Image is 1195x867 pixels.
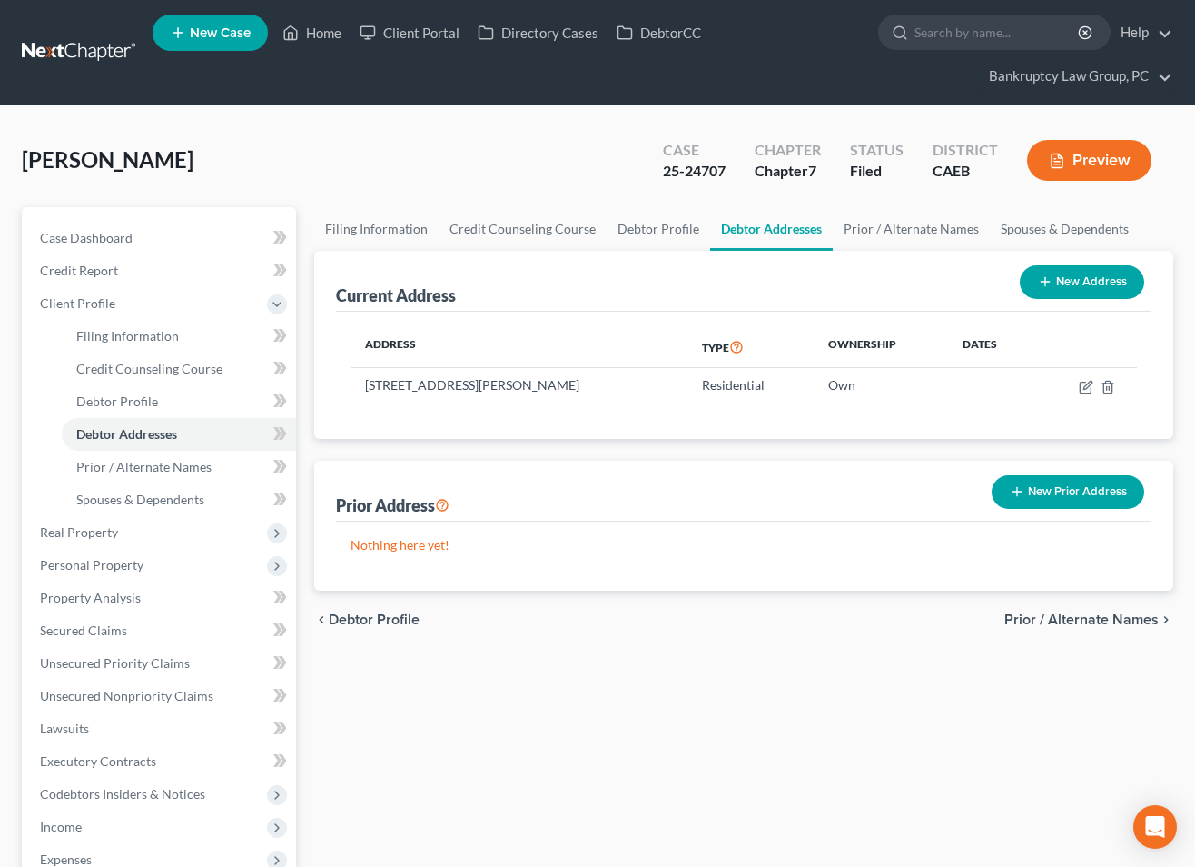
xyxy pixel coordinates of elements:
[40,623,127,638] span: Secured Claims
[62,353,296,385] a: Credit Counseling Course
[76,426,177,442] span: Debtor Addresses
[314,613,420,627] button: chevron_left Debtor Profile
[25,745,296,778] a: Executory Contracts
[351,16,469,49] a: Client Portal
[62,385,296,418] a: Debtor Profile
[1004,613,1159,627] span: Prior / Alternate Names
[40,263,118,278] span: Credit Report
[808,162,816,179] span: 7
[22,146,193,173] span: [PERSON_NAME]
[62,418,296,451] a: Debtor Addresses
[40,295,115,311] span: Client Profile
[40,688,213,703] span: Unsecured Nonpriority Claims
[814,326,948,368] th: Ownership
[314,613,329,627] i: chevron_left
[948,326,1036,368] th: Dates
[273,16,351,49] a: Home
[1111,16,1172,49] a: Help
[1027,140,1151,181] button: Preview
[25,647,296,680] a: Unsecured Priority Claims
[40,753,156,769] span: Executory Contracts
[25,614,296,647] a: Secured Claims
[336,494,449,516] div: Prior Address
[40,655,190,671] span: Unsecured Priority Claims
[40,819,82,834] span: Income
[351,368,687,403] td: [STREET_ADDRESS][PERSON_NAME]
[933,161,998,182] div: CAEB
[663,161,726,182] div: 25-24707
[833,207,990,251] a: Prior / Alternate Names
[351,536,1137,554] p: Nothing here yet!
[25,254,296,287] a: Credit Report
[710,207,833,251] a: Debtor Addresses
[914,15,1081,49] input: Search by name...
[76,361,222,376] span: Credit Counseling Course
[351,326,687,368] th: Address
[687,326,815,368] th: Type
[314,207,439,251] a: Filing Information
[1133,805,1177,849] div: Open Intercom Messenger
[336,284,456,306] div: Current Address
[76,328,179,344] span: Filing Information
[850,140,904,161] div: Status
[329,613,420,627] span: Debtor Profile
[25,680,296,713] a: Unsecured Nonpriority Claims
[25,222,296,254] a: Case Dashboard
[40,590,141,605] span: Property Analysis
[62,320,296,353] a: Filing Information
[40,230,133,245] span: Case Dashboard
[76,459,212,474] span: Prior / Alternate Names
[990,207,1140,251] a: Spouses & Dependents
[76,394,158,409] span: Debtor Profile
[40,852,92,867] span: Expenses
[687,368,815,403] td: Residential
[40,557,143,573] span: Personal Property
[663,140,726,161] div: Case
[40,786,205,802] span: Codebtors Insiders & Notices
[40,721,89,736] span: Lawsuits
[1004,613,1173,627] button: Prior / Alternate Names chevron_right
[40,524,118,540] span: Real Property
[439,207,607,251] a: Credit Counseling Course
[190,26,251,40] span: New Case
[755,161,821,182] div: Chapter
[755,140,821,161] div: Chapter
[25,582,296,614] a: Property Analysis
[469,16,607,49] a: Directory Cases
[76,492,204,507] span: Spouses & Dependents
[850,161,904,182] div: Filed
[607,16,710,49] a: DebtorCC
[933,140,998,161] div: District
[992,475,1144,509] button: New Prior Address
[62,483,296,516] a: Spouses & Dependents
[25,713,296,745] a: Lawsuits
[980,60,1172,93] a: Bankruptcy Law Group, PC
[607,207,710,251] a: Debtor Profile
[1020,265,1144,299] button: New Address
[1159,613,1173,627] i: chevron_right
[814,368,948,403] td: Own
[62,451,296,483] a: Prior / Alternate Names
